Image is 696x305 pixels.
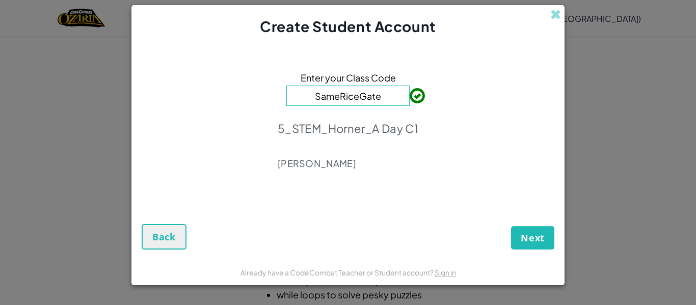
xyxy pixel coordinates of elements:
[278,121,418,135] p: 5_STEM_Horner_A Day C1
[511,226,554,249] button: Next
[278,157,418,170] p: [PERSON_NAME]
[260,17,436,35] span: Create Student Account
[301,70,396,85] span: Enter your Class Code
[142,224,186,249] button: Back
[521,232,545,244] span: Next
[240,268,435,277] span: Already have a CodeCombat Teacher or Student account?
[152,231,176,243] span: Back
[435,268,456,277] a: Sign in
